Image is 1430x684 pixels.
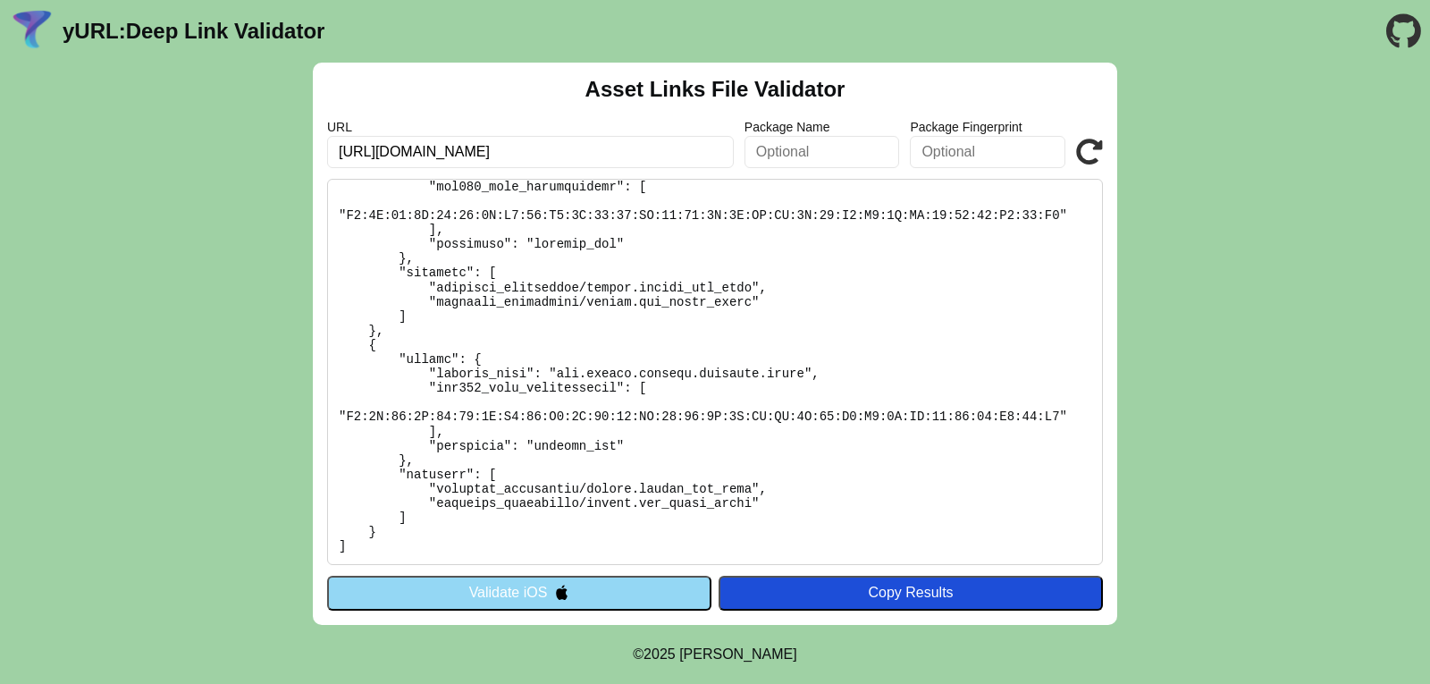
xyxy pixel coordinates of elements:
a: Michael Ibragimchayev's Personal Site [679,646,797,662]
pre: Lorem ipsu do: sitam://consect.adi/.elit-seddo/eiusmodtem.inci Ut Laboreet: Dolo Magnaal-enim: [a... [327,179,1103,565]
img: appleIcon.svg [554,585,569,600]
div: Copy Results [728,585,1094,601]
input: Optional [910,136,1065,168]
input: Optional [744,136,900,168]
button: Copy Results [719,576,1103,610]
footer: © [633,625,796,684]
span: 2025 [643,646,676,662]
img: yURL Logo [9,8,55,55]
h2: Asset Links File Validator [585,77,845,102]
label: URL [327,120,734,134]
label: Package Name [744,120,900,134]
a: yURL:Deep Link Validator [63,19,324,44]
label: Package Fingerprint [910,120,1065,134]
button: Validate iOS [327,576,711,610]
input: Required [327,136,734,168]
